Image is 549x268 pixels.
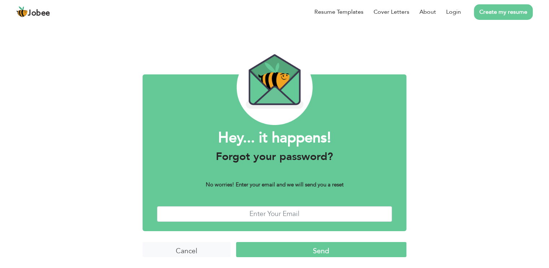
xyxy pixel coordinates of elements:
[157,150,392,163] h3: Forgot your password?
[314,8,363,16] a: Resume Templates
[474,4,533,20] a: Create my resume
[143,242,231,258] input: Cancel
[16,6,28,18] img: jobee.io
[236,242,406,258] input: Send
[419,8,436,16] a: About
[16,6,50,18] a: Jobee
[206,181,344,188] b: No worries! Enter your email and we will send you a reset
[236,49,312,125] img: envelope_bee.png
[28,9,50,17] span: Jobee
[374,8,409,16] a: Cover Letters
[446,8,461,16] a: Login
[157,129,392,147] h1: Hey... it happens!
[157,206,392,222] input: Enter Your Email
